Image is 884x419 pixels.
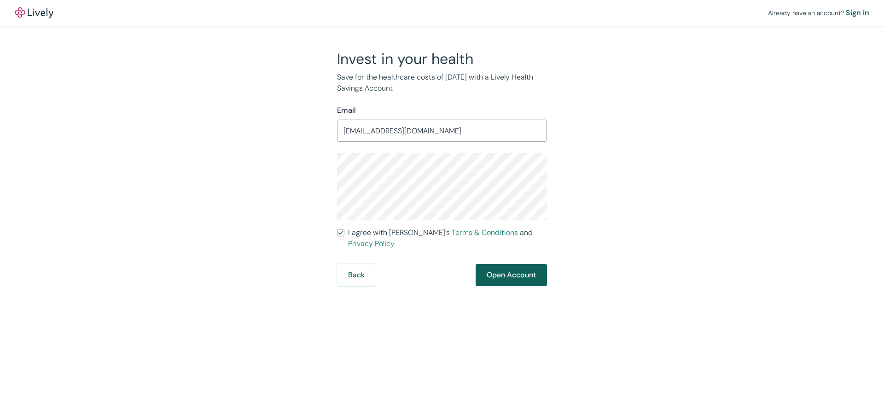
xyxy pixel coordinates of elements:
h2: Invest in your health [337,50,547,68]
div: Already have an account? [768,7,869,18]
button: Back [337,264,376,286]
img: Lively [15,7,53,18]
a: Sign in [846,7,869,18]
button: Open Account [476,264,547,286]
a: Privacy Policy [348,239,395,248]
span: I agree with [PERSON_NAME]’s and [348,227,547,249]
a: LivelyLively [15,7,53,18]
label: Email [337,105,356,116]
p: Save for the healthcare costs of [DATE] with a Lively Health Savings Account [337,72,547,94]
a: Terms & Conditions [452,228,518,237]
